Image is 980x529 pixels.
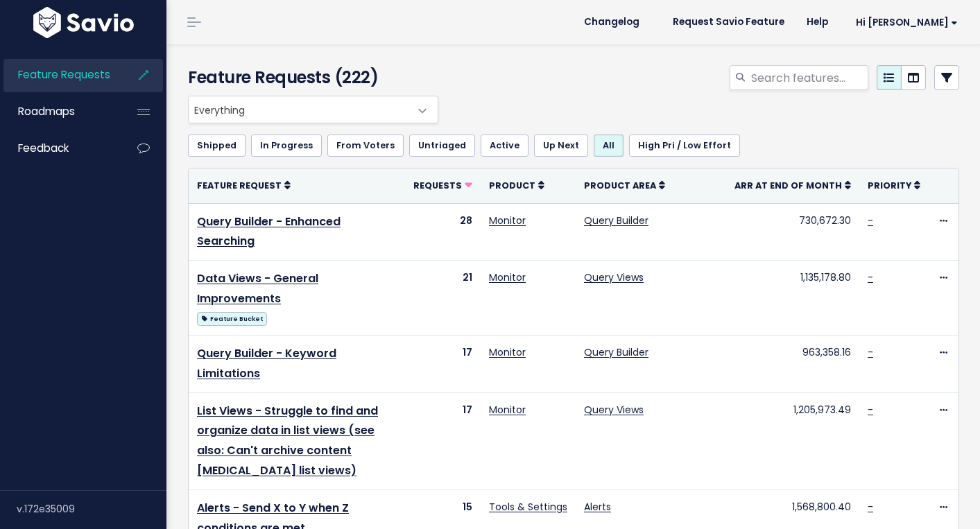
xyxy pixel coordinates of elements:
[868,180,911,191] span: Priority
[868,345,873,359] a: -
[584,270,644,284] a: Query Views
[584,180,656,191] span: Product Area
[489,178,544,192] a: Product
[405,203,481,261] td: 28
[662,12,796,33] a: Request Savio Feature
[868,178,920,192] a: Priority
[197,214,341,250] a: Query Builder - Enhanced Searching
[197,178,291,192] a: Feature Request
[629,135,740,157] a: High Pri / Low Effort
[726,261,859,336] td: 1,135,178.80
[856,17,958,28] span: Hi [PERSON_NAME]
[405,392,481,489] td: 17
[405,335,481,392] td: 17
[489,270,526,284] a: Monitor
[413,178,472,192] a: Requests
[188,135,959,157] ul: Filter feature requests
[726,335,859,392] td: 963,358.16
[3,132,115,164] a: Feedback
[489,214,526,227] a: Monitor
[188,96,438,123] span: Everything
[868,214,873,227] a: -
[726,392,859,489] td: 1,205,973.49
[584,500,611,514] a: Alerts
[584,178,665,192] a: Product Area
[197,403,378,478] a: List Views - Struggle to find and organize data in list views (see also: Can't archive content [M...
[868,270,873,284] a: -
[734,178,851,192] a: ARR at End of Month
[481,135,528,157] a: Active
[413,180,462,191] span: Requests
[868,403,873,417] a: -
[251,135,322,157] a: In Progress
[839,12,969,33] a: Hi [PERSON_NAME]
[197,180,282,191] span: Feature Request
[327,135,404,157] a: From Voters
[489,500,567,514] a: Tools & Settings
[197,270,318,306] a: Data Views - General Improvements
[584,345,648,359] a: Query Builder
[188,135,246,157] a: Shipped
[3,59,115,91] a: Feature Requests
[584,214,648,227] a: Query Builder
[726,203,859,261] td: 730,672.30
[18,104,75,119] span: Roadmaps
[197,309,267,327] a: Feature Bucket
[30,7,137,38] img: logo-white.9d6f32f41409.svg
[796,12,839,33] a: Help
[18,141,69,155] span: Feedback
[189,96,410,123] span: Everything
[489,403,526,417] a: Monitor
[409,135,475,157] a: Untriaged
[188,65,431,90] h4: Feature Requests (222)
[405,261,481,336] td: 21
[584,403,644,417] a: Query Views
[17,491,166,527] div: v.172e35009
[489,180,535,191] span: Product
[594,135,624,157] a: All
[489,345,526,359] a: Monitor
[18,67,110,82] span: Feature Requests
[197,312,267,326] span: Feature Bucket
[584,17,639,27] span: Changelog
[868,500,873,514] a: -
[734,180,842,191] span: ARR at End of Month
[3,96,115,128] a: Roadmaps
[197,345,336,381] a: Query Builder - Keyword Limitations
[534,135,588,157] a: Up Next
[750,65,868,90] input: Search features...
